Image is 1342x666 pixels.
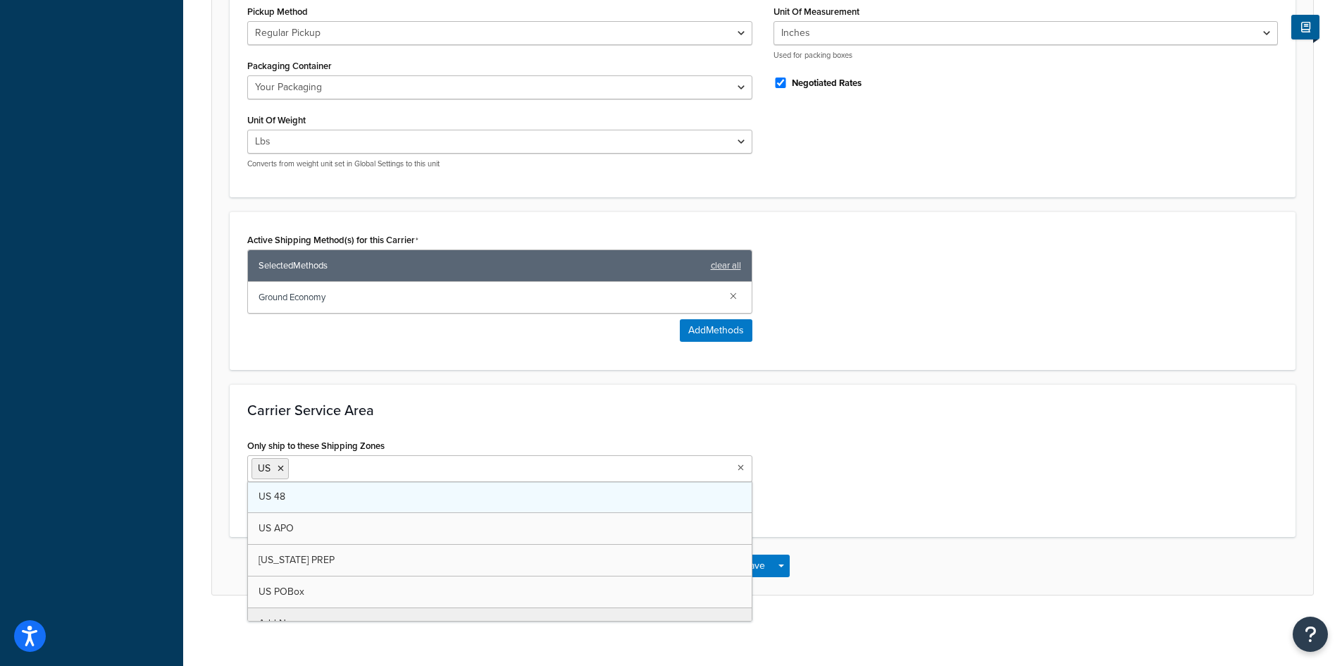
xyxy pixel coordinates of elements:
[259,256,704,276] span: Selected Methods
[248,608,752,639] a: Add New
[248,576,752,608] a: US POBox
[1293,617,1328,652] button: Open Resource Center
[259,584,304,599] span: US POBox
[259,616,299,631] span: Add New
[773,6,859,17] label: Unit Of Measurement
[735,555,773,577] button: Save
[773,50,1279,61] p: Used for packing boxes
[247,235,418,246] label: Active Shipping Method(s) for this Carrier
[248,481,752,512] a: US 48
[247,440,385,451] label: Only ship to these Shipping Zones
[259,288,719,307] span: Ground Economy
[792,77,862,90] label: Negotiated Rates
[247,6,308,17] label: Pickup Method
[247,402,1278,418] h3: Carrier Service Area
[711,256,741,276] a: clear all
[680,319,752,342] button: AddMethods
[1291,15,1319,39] button: Show Help Docs
[259,489,285,504] span: US 48
[258,461,271,476] span: US
[247,159,752,169] p: Converts from weight unit set in Global Settings to this unit
[247,115,306,125] label: Unit Of Weight
[248,513,752,544] a: US APO
[247,61,332,71] label: Packaging Container
[259,521,294,536] span: US APO
[259,553,335,567] span: [US_STATE] PREP
[248,545,752,576] a: [US_STATE] PREP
